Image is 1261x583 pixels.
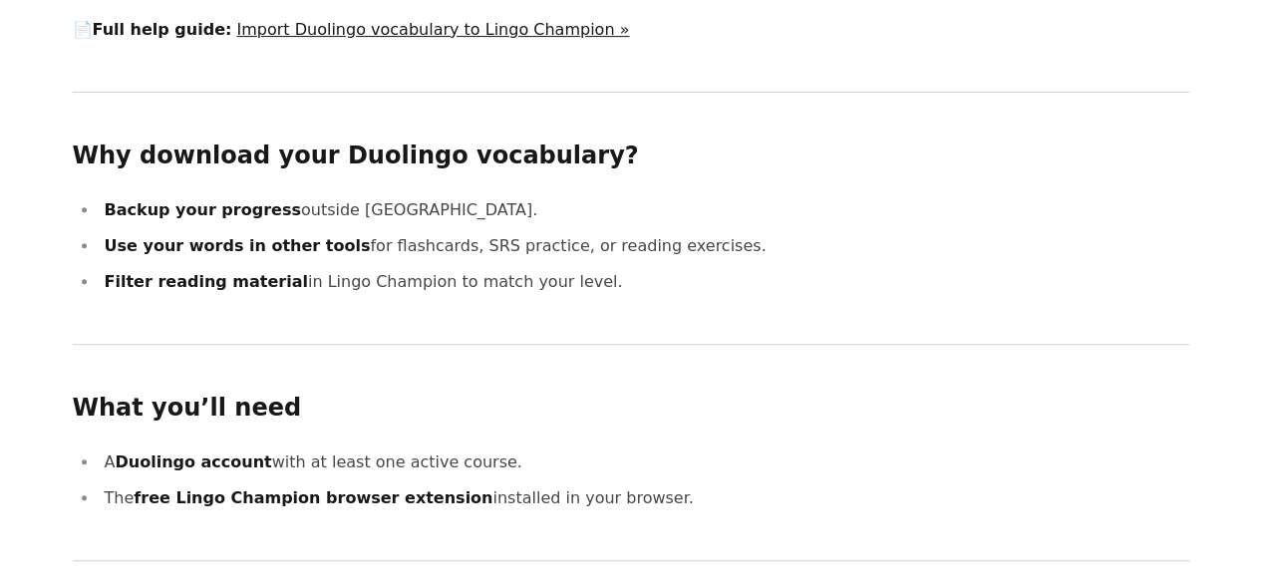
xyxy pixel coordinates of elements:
h2: What you’ll need [73,393,1189,425]
p: 📄 [73,16,1189,44]
strong: Use your words in other tools [105,236,371,255]
strong: Backup your progress [105,200,301,219]
li: for flashcards, SRS practice, or reading exercises. [99,232,1189,260]
strong: Filter reading material [105,272,308,291]
li: in Lingo Champion to match your level. [99,268,1189,296]
h2: Why download your Duolingo vocabulary? [73,141,1189,172]
strong: free Lingo Champion browser extension [134,488,492,507]
li: outside [GEOGRAPHIC_DATA]. [99,196,1189,224]
li: The installed in your browser. [99,484,1189,512]
strong: Duolingo account [115,452,271,471]
li: A with at least one active course. [99,448,1189,476]
strong: Full help guide: [93,20,232,39]
a: Import Duolingo vocabulary to Lingo Champion » [236,20,629,39]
